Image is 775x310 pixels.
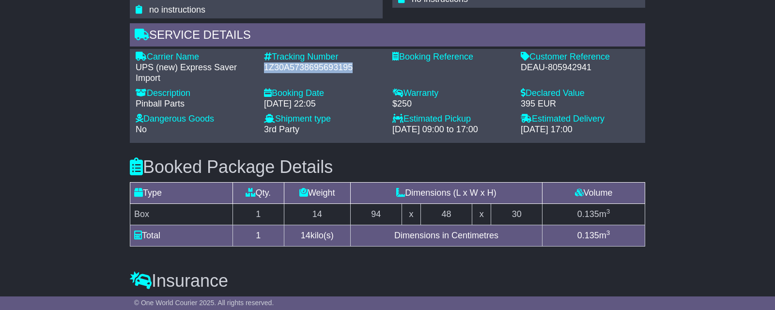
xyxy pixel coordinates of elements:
td: Dimensions in Centimetres [350,225,542,247]
span: 0.135 [577,209,599,219]
div: Tracking Number [264,52,383,62]
div: 395 EUR [521,99,639,109]
div: UPS (new) Express Saver Import [136,62,254,83]
div: Estimated Delivery [521,114,639,124]
td: Qty. [232,183,284,204]
td: m [542,225,645,247]
div: Customer Reference [521,52,639,62]
h3: Insurance [130,271,645,291]
div: $250 [392,99,511,109]
div: Booking Reference [392,52,511,62]
td: Weight [284,183,350,204]
div: Dangerous Goods [136,114,254,124]
div: Service Details [130,23,645,49]
td: 30 [491,204,542,225]
div: [DATE] 17:00 [521,124,639,135]
td: Type [130,183,233,204]
div: Shipment type [264,114,383,124]
td: Dimensions (L x W x H) [350,183,542,204]
div: [DATE] 09:00 to 17:00 [392,124,511,135]
div: Booking Date [264,88,383,99]
td: kilo(s) [284,225,350,247]
td: 48 [421,204,472,225]
div: Warranty [392,88,511,99]
td: m [542,204,645,225]
div: 1Z30A5738695693195 [264,62,383,73]
span: No [136,124,147,134]
td: x [402,204,420,225]
h3: Booked Package Details [130,157,645,177]
div: DEAU-805942941 [521,62,639,73]
td: 94 [350,204,402,225]
td: Box [130,204,233,225]
td: 1 [232,225,284,247]
sup: 3 [606,229,610,236]
span: 3rd Party [264,124,299,134]
td: x [472,204,491,225]
div: Declared Value [521,88,639,99]
div: Carrier Name [136,52,254,62]
span: no instructions [149,5,205,15]
td: 14 [284,204,350,225]
span: 14 [301,231,310,240]
td: 1 [232,204,284,225]
div: [DATE] 22:05 [264,99,383,109]
sup: 3 [606,208,610,215]
div: Estimated Pickup [392,114,511,124]
div: Description [136,88,254,99]
td: Total [130,225,233,247]
span: 0.135 [577,231,599,240]
td: Volume [542,183,645,204]
span: © One World Courier 2025. All rights reserved. [134,299,274,307]
div: Pinball Parts [136,99,254,109]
